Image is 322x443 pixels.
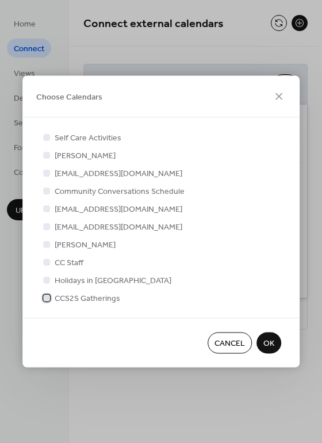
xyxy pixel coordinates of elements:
span: [PERSON_NAME] [55,239,116,251]
span: Choose Calendars [36,91,102,104]
span: Cancel [214,338,245,350]
button: Cancel [208,333,252,354]
span: CC Staff [55,257,83,269]
span: OK [263,338,274,350]
span: Community Conversations Schedule [55,186,185,198]
span: [EMAIL_ADDRESS][DOMAIN_NAME] [55,204,182,216]
span: [EMAIL_ADDRESS][DOMAIN_NAME] [55,221,182,234]
span: Self Care Activities [55,132,121,144]
button: OK [256,333,281,354]
span: [PERSON_NAME] [55,150,116,162]
span: CCS2S Gatherings [55,293,120,305]
span: Holidays in [GEOGRAPHIC_DATA] [55,275,171,287]
span: [EMAIL_ADDRESS][DOMAIN_NAME] [55,168,182,180]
